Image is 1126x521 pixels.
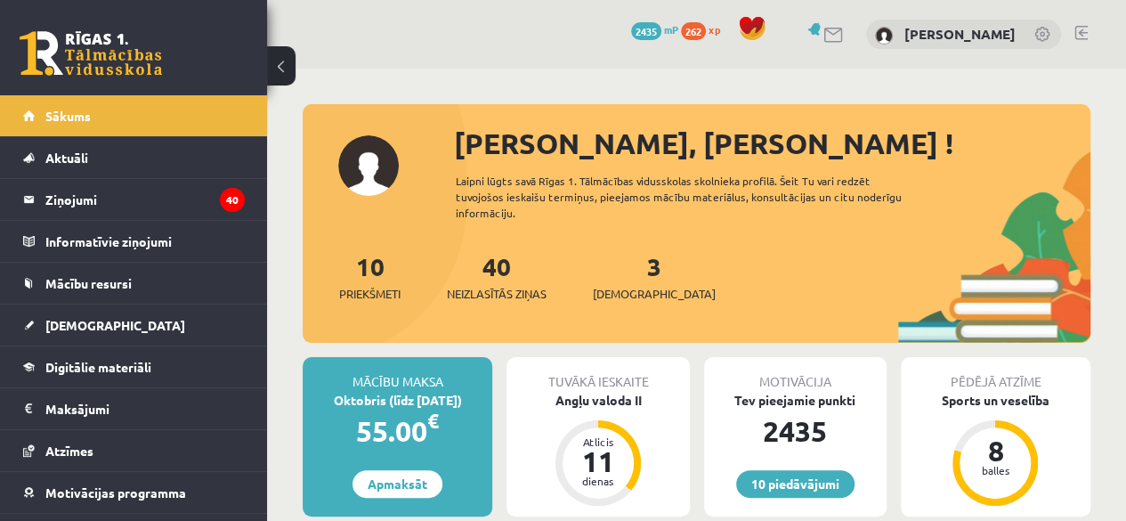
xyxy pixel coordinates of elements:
div: 2435 [704,410,887,452]
div: 11 [571,447,625,476]
a: Informatīvie ziņojumi [23,221,245,262]
span: € [427,408,439,434]
span: Motivācijas programma [45,484,186,501]
div: Motivācija [704,357,887,391]
div: Oktobris (līdz [DATE]) [303,391,492,410]
a: 262 xp [681,22,729,37]
a: Sports un veselība 8 balles [901,391,1090,509]
a: 10Priekšmeti [339,250,401,303]
a: Sākums [23,95,245,136]
img: Kristīne Ozola [875,27,893,45]
div: Atlicis [571,436,625,447]
span: [DEMOGRAPHIC_DATA] [593,285,716,303]
a: Mācību resursi [23,263,245,304]
span: Sākums [45,108,91,124]
a: Maksājumi [23,388,245,429]
span: Digitālie materiāli [45,359,151,375]
div: Mācību maksa [303,357,492,391]
a: Motivācijas programma [23,472,245,513]
a: [PERSON_NAME] [904,25,1016,43]
a: 2435 mP [631,22,678,37]
div: Tuvākā ieskaite [506,357,689,391]
legend: Maksājumi [45,388,245,429]
a: 40Neizlasītās ziņas [447,250,547,303]
div: Sports un veselība [901,391,1090,410]
div: 8 [968,436,1022,465]
div: Pēdējā atzīme [901,357,1090,391]
span: mP [664,22,678,37]
span: Neizlasītās ziņas [447,285,547,303]
legend: Informatīvie ziņojumi [45,221,245,262]
span: [DEMOGRAPHIC_DATA] [45,317,185,333]
div: 55.00 [303,410,492,452]
div: Laipni lūgts savā Rīgas 1. Tālmācības vidusskolas skolnieka profilā. Šeit Tu vari redzēt tuvojošo... [456,173,928,221]
a: 3[DEMOGRAPHIC_DATA] [593,250,716,303]
div: balles [968,465,1022,476]
div: Angļu valoda II [506,391,689,410]
a: 10 piedāvājumi [736,470,855,498]
a: Rīgas 1. Tālmācības vidusskola [20,31,162,76]
span: Aktuāli [45,150,88,166]
span: 2435 [631,22,661,40]
legend: Ziņojumi [45,179,245,220]
div: Tev pieejamie punkti [704,391,887,410]
a: Apmaksāt [352,470,442,498]
i: 40 [220,188,245,212]
span: Priekšmeti [339,285,401,303]
div: [PERSON_NAME], [PERSON_NAME] ! [454,122,1090,165]
div: dienas [571,476,625,486]
a: Atzīmes [23,430,245,471]
span: xp [709,22,720,37]
a: Ziņojumi40 [23,179,245,220]
span: Mācību resursi [45,275,132,291]
span: 262 [681,22,706,40]
a: Digitālie materiāli [23,346,245,387]
span: Atzīmes [45,443,93,459]
a: Aktuāli [23,137,245,178]
a: Angļu valoda II Atlicis 11 dienas [506,391,689,509]
a: [DEMOGRAPHIC_DATA] [23,305,245,346]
